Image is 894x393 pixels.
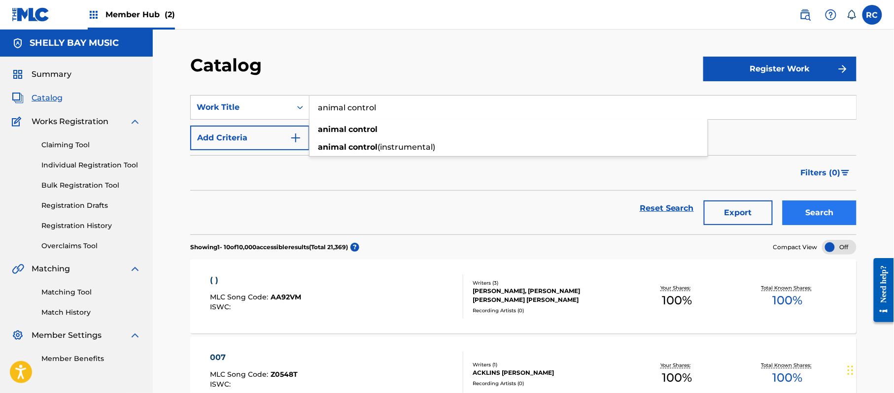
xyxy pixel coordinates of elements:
div: User Menu [862,5,882,25]
a: Matching Tool [41,287,141,297]
img: search [799,9,811,21]
button: Export [704,200,773,225]
span: ? [350,243,359,252]
span: Summary [32,68,71,80]
iframe: Resource Center [866,251,894,330]
iframe: Chat Widget [845,346,894,393]
img: Top Rightsholders [88,9,100,21]
img: Accounts [12,37,24,49]
div: Writers ( 1 ) [473,361,621,368]
img: MLC Logo [12,7,50,22]
img: expand [129,329,141,341]
a: SummarySummary [12,68,71,80]
a: CatalogCatalog [12,92,63,104]
span: MLC Song Code : [210,293,271,301]
a: Reset Search [635,197,699,219]
img: Summary [12,68,24,80]
span: Matching [32,263,70,275]
img: filter [841,170,850,176]
span: Filters ( 0 ) [801,167,841,179]
span: Catalog [32,92,63,104]
span: Works Registration [32,116,108,128]
button: Search [783,200,857,225]
img: Catalog [12,92,24,104]
div: Drag [848,356,854,385]
span: AA92VM [271,293,302,301]
p: Showing 1 - 10 of 10,000 accessible results (Total 21,369 ) [190,243,348,252]
a: ( )MLC Song Code:AA92VMISWC:Writers (3)[PERSON_NAME], [PERSON_NAME] [PERSON_NAME] [PERSON_NAME]Re... [190,260,857,333]
div: Help [821,5,841,25]
span: 100 % [662,369,692,387]
img: expand [129,263,141,275]
img: f7272a7cc735f4ea7f67.svg [837,63,849,75]
strong: control [348,125,378,134]
strong: animal [318,142,346,152]
button: Register Work [703,57,857,81]
img: Works Registration [12,116,25,128]
span: 100 % [773,292,803,309]
a: Registration History [41,221,141,231]
img: 9d2ae6d4665cec9f34b9.svg [290,132,302,144]
span: Z0548T [271,370,298,379]
span: 100 % [773,369,803,387]
img: Matching [12,263,24,275]
div: ACKLINS [PERSON_NAME] [473,368,621,377]
span: MLC Song Code : [210,370,271,379]
div: Writers ( 3 ) [473,279,621,287]
p: Total Known Shares: [761,361,814,369]
a: Member Benefits [41,354,141,364]
span: 100 % [662,292,692,309]
span: (instrumental) [378,142,435,152]
a: Claiming Tool [41,140,141,150]
button: Add Criteria [190,126,309,150]
span: (2) [165,10,175,19]
img: Member Settings [12,329,24,341]
div: Notifications [847,10,857,20]
div: Recording Artists ( 0 ) [473,380,621,387]
span: Compact View [773,243,818,252]
div: ( ) [210,274,302,286]
p: Your Shares: [661,284,693,292]
span: ISWC : [210,302,234,311]
a: Match History [41,307,141,318]
button: Filters (0) [795,161,857,185]
strong: control [348,142,378,152]
a: Registration Drafts [41,200,141,211]
form: Search Form [190,95,857,234]
strong: animal [318,125,346,134]
div: Work Title [197,101,285,113]
p: Total Known Shares: [761,284,814,292]
span: ISWC : [210,380,234,389]
a: Public Search [795,5,815,25]
span: Member Settings [32,329,102,341]
h2: Catalog [190,54,267,76]
span: Member Hub [105,9,175,20]
a: Bulk Registration Tool [41,180,141,191]
div: Recording Artists ( 0 ) [473,307,621,314]
a: Overclaims Tool [41,241,141,251]
h5: SHELLY BAY MUSIC [30,37,119,49]
img: expand [129,116,141,128]
div: 007 [210,352,298,363]
img: help [825,9,837,21]
div: [PERSON_NAME], [PERSON_NAME] [PERSON_NAME] [PERSON_NAME] [473,287,621,304]
a: Individual Registration Tool [41,160,141,170]
p: Your Shares: [661,361,693,369]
